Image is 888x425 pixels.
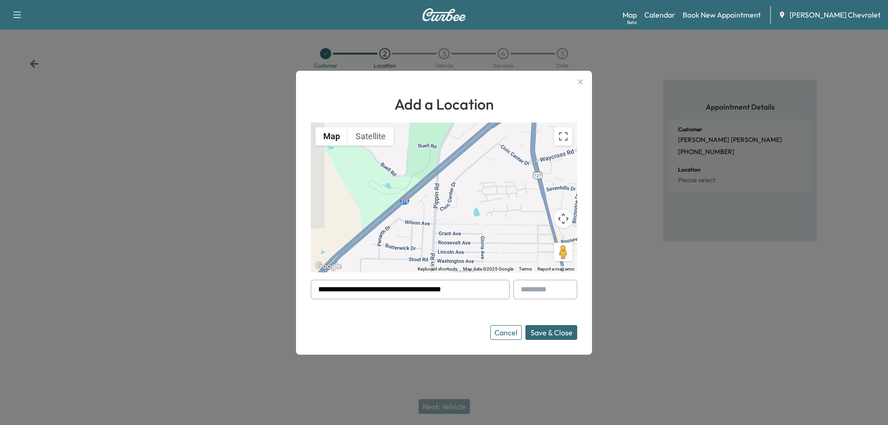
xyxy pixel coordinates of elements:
button: Show street map [315,127,348,146]
a: Terms (opens in new tab) [519,266,532,271]
button: Cancel [490,325,522,340]
img: Google [313,260,344,272]
button: Toggle fullscreen view [554,127,573,146]
span: Map data ©2025 Google [463,266,513,271]
button: Keyboard shortcuts [418,266,457,272]
h1: Add a Location [311,93,577,115]
a: Calendar [644,9,675,20]
button: Drag Pegman onto the map to open Street View [554,243,573,261]
div: Beta [627,19,637,26]
img: Curbee Logo [422,8,466,21]
a: MapBeta [623,9,637,20]
button: Map camera controls [554,209,573,228]
a: Book New Appointment [683,9,761,20]
span: [PERSON_NAME] Chevrolet [789,9,881,20]
button: Save & Close [525,325,577,340]
a: Open this area in Google Maps (opens a new window) [313,260,344,272]
a: Report a map error [537,266,574,271]
button: Show satellite imagery [348,127,394,146]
